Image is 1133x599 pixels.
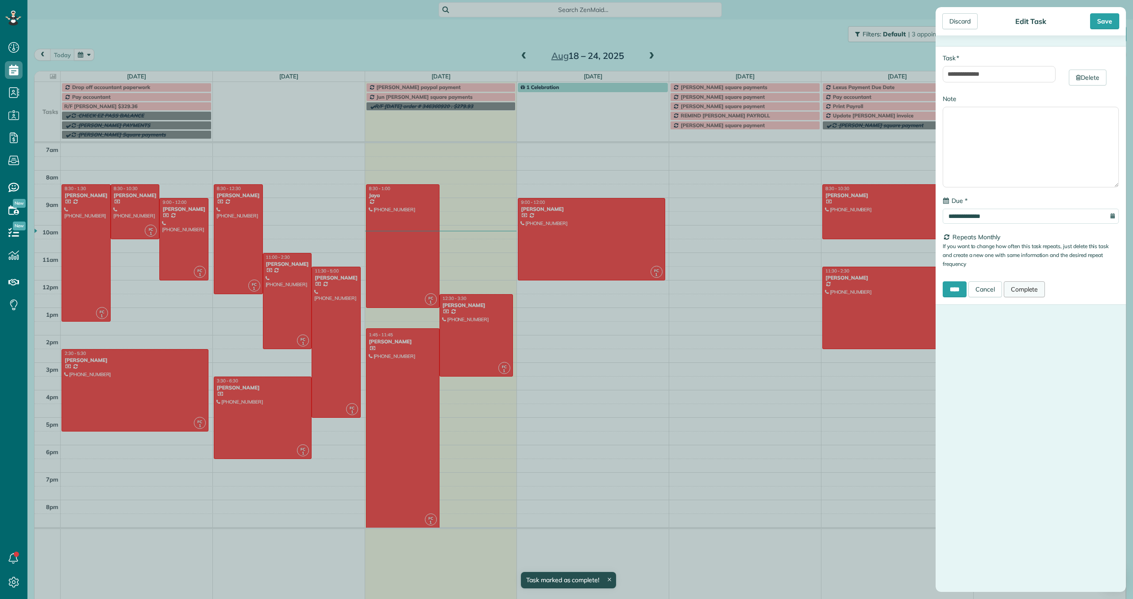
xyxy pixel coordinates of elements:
[1069,70,1106,86] a: Delete
[13,199,26,208] span: New
[13,222,26,230] span: New
[943,94,956,103] label: Note
[942,13,978,29] div: Discard
[943,196,967,205] label: Due
[968,281,1002,297] a: Cancel
[1004,281,1045,297] a: Complete
[943,54,959,62] label: Task
[521,572,616,588] div: Task marked as complete!
[1013,17,1049,26] div: Edit Task
[952,233,1000,241] span: Repeats Monthly
[1090,13,1119,29] div: Save
[943,243,1109,267] small: If you want to change how often this task repeats, just delete this task and create a new one wit...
